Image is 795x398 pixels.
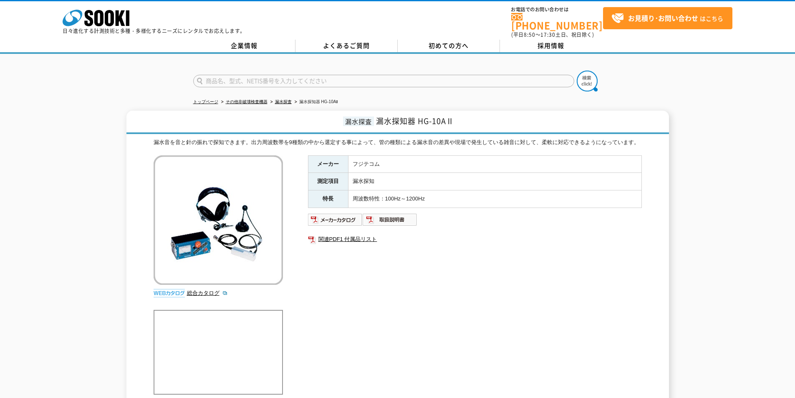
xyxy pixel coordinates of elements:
div: 漏水音を音と針の振れで探知できます。出力周波数帯を9種類の中から選定する事によって、管の種類による漏水音の差異や現場で発生している雑音に対して、柔軟に対応できるようになっています。 [154,138,642,147]
span: 8:50 [524,31,535,38]
th: メーカー [308,155,348,173]
span: 17:30 [540,31,555,38]
td: フジテコム [348,155,641,173]
a: トップページ [193,99,218,104]
li: 漏水探知器 HG-10AⅡ [293,98,338,106]
span: 初めての方へ [429,41,469,50]
a: メーカーカタログ [308,218,363,225]
a: 取扱説明書 [363,218,417,225]
span: お電話でのお問い合わせは [511,7,603,12]
a: よくあるご質問 [295,40,398,52]
img: 取扱説明書 [363,213,417,226]
strong: お見積り･お問い合わせ [628,13,698,23]
a: お見積り･お問い合わせはこちら [603,7,732,29]
span: 漏水探査 [343,117,374,126]
th: 測定項目 [308,173,348,190]
input: 商品名、型式、NETIS番号を入力してください [193,75,574,87]
span: はこちら [611,12,723,25]
img: btn_search.png [577,71,598,91]
th: 特長 [308,190,348,208]
a: [PHONE_NUMBER] [511,13,603,30]
a: 企業情報 [193,40,295,52]
td: 周波数特性：100Hz～1200Hz [348,190,641,208]
img: 漏水探知器 HG-10AⅡ [154,155,283,285]
a: その他非破壊検査機器 [226,99,268,104]
span: 漏水探知器 HG-10AⅡ [376,115,454,127]
a: 漏水探査 [275,99,292,104]
p: 日々進化する計測技術と多種・多様化するニーズにレンタルでお応えします。 [63,28,245,33]
img: メーカーカタログ [308,213,363,226]
span: (平日 ～ 土日、祝日除く) [511,31,594,38]
a: 関連PDF1 付属品リスト [308,234,642,245]
a: 初めての方へ [398,40,500,52]
a: 総合カタログ [187,290,228,296]
td: 漏水探知 [348,173,641,190]
a: 採用情報 [500,40,602,52]
img: webカタログ [154,289,185,297]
